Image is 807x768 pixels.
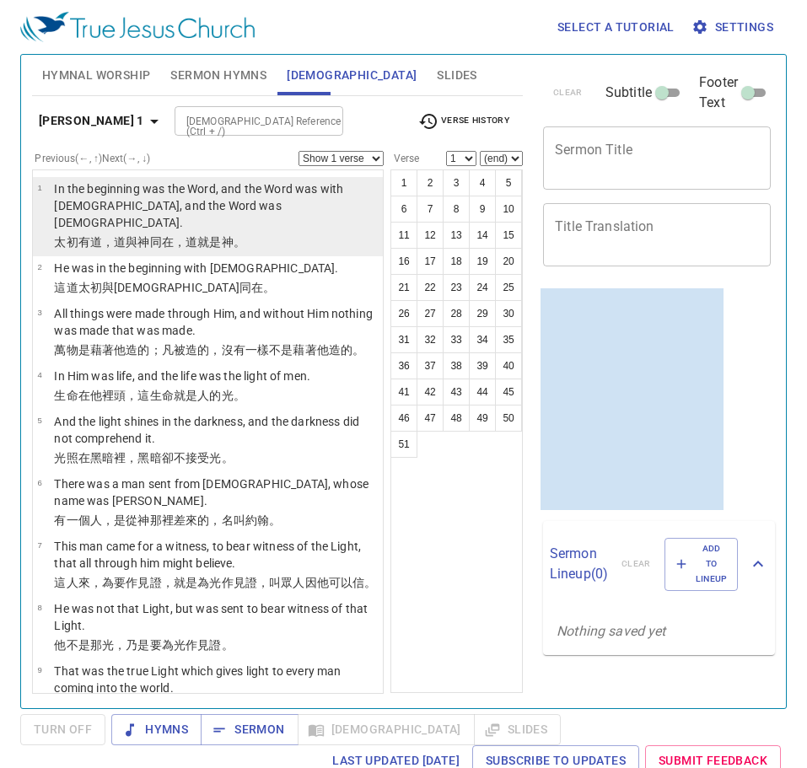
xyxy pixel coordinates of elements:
[54,260,338,277] p: He was in the beginning with [DEMOGRAPHIC_DATA].
[39,110,144,132] b: [PERSON_NAME] 1
[443,169,470,196] button: 3
[551,12,681,43] button: Select a tutorial
[78,576,377,589] wg3778: 來
[257,576,377,589] wg3140: ，叫
[90,389,245,402] wg1722: 他
[329,343,364,357] wg846: 造的
[417,352,444,379] button: 37
[390,274,417,301] button: 21
[469,405,496,432] button: 49
[37,262,41,271] span: 2
[557,623,666,639] i: Nothing saved yet
[495,300,522,327] button: 30
[54,538,378,572] p: This man came for a witness, to bear witness of the Light, that all through him might believe.
[417,326,444,353] button: 32
[699,73,738,113] span: Footer Text
[174,235,245,249] wg4314: ，道
[42,65,151,86] span: Hymnal Worship
[35,153,150,164] label: Previous (←, ↑) Next (→, ↓)
[417,222,444,249] button: 12
[263,281,275,294] wg4314: 。
[469,222,496,249] button: 14
[54,180,378,231] p: In the beginning was the Word, and the Word was with [DEMOGRAPHIC_DATA], and the Word was [DEMOGR...
[37,416,41,425] span: 5
[37,540,41,550] span: 7
[54,413,378,447] p: And the light shines in the darkness, and the darkness did not comprehend it.
[32,105,171,137] button: [PERSON_NAME] 1
[417,274,444,301] button: 22
[54,341,378,358] p: 萬物
[37,308,41,317] span: 3
[417,169,444,196] button: 2
[495,169,522,196] button: 5
[78,389,245,402] wg2222: 在
[364,576,376,589] wg4100: 。
[437,65,476,86] span: Slides
[390,300,417,327] button: 26
[209,343,364,357] wg1096: ，沒有一樣不是
[20,12,255,42] img: True Jesus Church
[54,475,378,509] p: There was a man sent from [DEMOGRAPHIC_DATA], whose name was [PERSON_NAME].
[37,478,41,487] span: 6
[150,513,282,527] wg2316: 那裡差來的
[126,451,233,465] wg4653: ，黑暗
[390,248,417,275] button: 16
[102,389,245,402] wg846: 裡頭，這生命
[234,389,245,402] wg5457: 。
[54,663,378,696] p: That was the true Light which gives light to every man coming into the world.
[150,235,245,249] wg2316: 同在
[186,451,234,465] wg3756: 接受
[197,389,245,402] wg2258: 人
[150,638,234,652] wg235: 要為
[54,512,378,529] p: 有
[180,111,310,131] input: Type Bible Reference
[469,326,496,353] button: 34
[78,235,245,249] wg746: 有
[417,248,444,275] button: 17
[54,574,378,591] p: 這人
[469,300,496,327] button: 29
[209,513,281,527] wg649: ，名叫
[469,248,496,275] button: 19
[536,284,728,514] iframe: from-child
[352,343,364,357] wg1096: 。
[102,638,234,652] wg1565: 光
[174,389,245,402] wg2222: 就是
[245,513,281,527] wg3686: 約翰
[390,153,419,164] label: Verse
[495,326,522,353] button: 35
[126,576,376,589] wg1519: 作見證
[390,169,417,196] button: 1
[417,379,444,405] button: 42
[90,638,234,652] wg2258: 那
[78,638,234,652] wg3756: 是
[214,719,284,740] span: Sermon
[495,379,522,405] button: 45
[495,274,522,301] button: 25
[443,379,470,405] button: 43
[209,576,376,589] wg4012: 光
[269,513,281,527] wg2491: 。
[54,600,378,634] p: He was not that Light, but was sent to bear witness of that Light.
[170,65,266,86] span: Sermon Hymns
[222,638,234,652] wg3140: 。
[390,379,417,405] button: 41
[443,196,470,223] button: 8
[317,576,377,589] wg1223: 他
[688,12,780,43] button: Settings
[495,405,522,432] button: 50
[174,638,234,652] wg2443: 光
[67,513,282,527] wg1096: 一個人
[162,576,377,589] wg3141: ，就是為
[550,544,608,584] p: Sermon Lineup ( 0 )
[390,405,417,432] button: 46
[408,109,519,134] button: Verse History
[209,451,233,465] wg2638: 光。
[293,343,364,357] wg0: 藉著
[54,234,378,250] p: 太初
[201,714,298,745] button: Sermon
[675,541,728,588] span: Add to Lineup
[390,352,417,379] button: 36
[495,196,522,223] button: 10
[197,235,245,249] wg2532: 就是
